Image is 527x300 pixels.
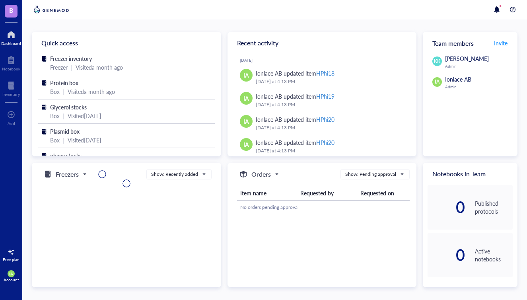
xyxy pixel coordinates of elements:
[32,5,71,14] img: genemod-logo
[445,75,471,83] span: Ionlace AB
[3,257,19,262] div: Free plan
[445,64,513,68] div: Admin
[428,201,465,214] div: 0
[228,32,417,54] div: Recent activity
[243,140,249,149] span: IA
[71,63,72,72] div: |
[68,136,101,144] div: Visited [DATE]
[423,32,517,54] div: Team members
[256,69,334,78] div: Ionlace AB updated item
[50,63,68,72] div: Freezer
[50,111,60,120] div: Box
[2,54,20,71] a: Notebook
[234,66,410,89] a: IAIonlace AB updated itemHPhi18[DATE] at 4:13 PM
[256,78,404,86] div: [DATE] at 4:13 PM
[63,111,64,120] div: |
[63,136,64,144] div: |
[50,55,92,62] span: Freezer inventory
[316,69,334,77] div: HPhi18
[68,87,115,96] div: Visited a month ago
[1,28,21,46] a: Dashboard
[9,271,13,276] span: IA
[475,247,513,263] div: Active notebooks
[4,277,19,282] div: Account
[435,78,439,86] span: IA
[32,32,221,54] div: Quick access
[256,138,334,147] div: Ionlace AB updated item
[68,111,101,120] div: Visited [DATE]
[50,87,60,96] div: Box
[2,79,20,97] a: Inventory
[63,87,64,96] div: |
[445,55,489,62] span: [PERSON_NAME]
[445,84,513,89] div: Admin
[234,112,410,135] a: IAIonlace AB updated itemHPhi20[DATE] at 4:13 PM
[243,94,249,103] span: IA
[345,171,396,178] div: Show: Pending approval
[256,92,334,101] div: Ionlace AB updated item
[2,92,20,97] div: Inventory
[2,66,20,71] div: Notebook
[256,101,404,109] div: [DATE] at 4:13 PM
[494,37,508,49] button: Invite
[357,186,410,201] th: Requested on
[316,115,334,123] div: HPhi20
[9,5,14,15] span: B
[256,124,404,132] div: [DATE] at 4:13 PM
[316,138,334,146] div: HPhi20
[434,58,440,65] span: KK
[76,63,123,72] div: Visited a month ago
[251,169,271,179] h5: Orders
[50,136,60,144] div: Box
[240,58,410,62] div: [DATE]
[234,89,410,112] a: IAIonlace AB updated itemHPhi19[DATE] at 4:13 PM
[423,163,517,185] div: Notebooks in Team
[237,186,297,201] th: Item name
[240,204,407,211] div: No orders pending approval
[428,249,465,261] div: 0
[56,169,79,179] h5: Freezers
[50,79,78,87] span: Protein box
[151,171,198,178] div: Show: Recently added
[8,121,15,126] div: Add
[50,152,82,160] span: phage stocks
[316,92,334,100] div: HPhi19
[1,41,21,46] div: Dashboard
[297,186,357,201] th: Requested by
[243,71,249,80] span: IA
[494,39,508,47] span: Invite
[243,117,249,126] span: IA
[234,135,410,158] a: IAIonlace AB updated itemHPhi20[DATE] at 4:13 PM
[50,103,87,111] span: Glycerol stocks
[475,199,513,215] div: Published protocols
[256,115,334,124] div: Ionlace AB updated item
[50,127,80,135] span: Plasmid box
